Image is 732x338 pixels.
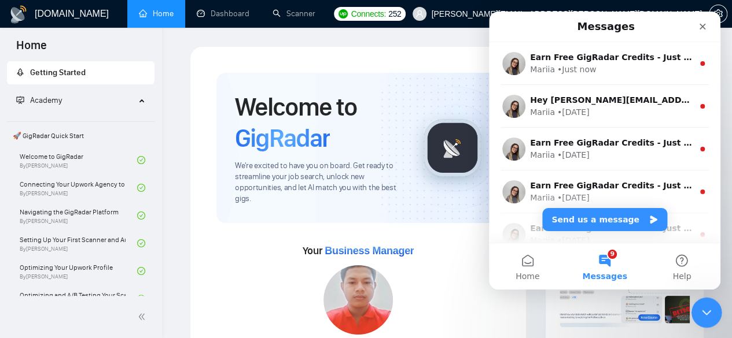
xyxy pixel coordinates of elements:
[8,124,153,147] span: 🚀 GigRadar Quick Start
[138,311,149,322] span: double-left
[137,156,145,164] span: check-circle
[20,147,137,173] a: Welcome to GigRadarBy[PERSON_NAME]
[7,61,155,84] li: Getting Started
[16,68,24,76] span: rocket
[691,298,722,328] iframe: To enrich screen reader interactions, please activate Accessibility in Grammarly extension settings
[388,8,401,20] span: 252
[20,175,137,200] a: Connecting Your Upwork Agency to GigRadarBy[PERSON_NAME]
[323,265,393,335] img: 1709025729189-WhatsApp%20Image%202024-02-27%20at%2009.26.12-2.jpeg
[197,9,249,18] a: dashboardDashboard
[20,203,137,228] a: Navigating the GigRadar PlatformBy[PERSON_NAME]
[273,9,315,18] a: searchScanner
[235,91,405,154] h1: Welcome to
[303,244,414,257] span: Your
[20,258,137,284] a: Optimizing Your Upwork ProfileBy[PERSON_NAME]
[137,239,145,247] span: check-circle
[137,211,145,220] span: check-circle
[709,5,727,23] button: setting
[709,9,727,18] a: setting
[16,96,24,104] span: fund-projection-screen
[339,9,348,18] img: upwork-logo.png
[351,8,386,20] span: Connects:
[7,37,56,61] span: Home
[9,5,28,24] img: logo
[137,295,145,303] span: check-circle
[16,95,62,105] span: Academy
[235,122,330,154] span: GigRadar
[137,184,145,192] span: check-circle
[235,161,405,205] span: We're excited to have you on board. Get ready to streamline your job search, unlock new opportuni...
[30,68,86,77] span: Getting Started
[325,245,414,257] span: Business Manager
[30,95,62,105] span: Academy
[415,10,424,18] span: user
[137,267,145,275] span: check-circle
[139,9,174,18] a: homeHome
[489,12,720,289] iframe: To enrich screen reader interactions, please activate Accessibility in Grammarly extension settings
[20,231,137,256] a: Setting Up Your First Scanner and Auto-BidderBy[PERSON_NAME]
[424,119,481,177] img: gigradar-logo.png
[20,286,137,311] a: Optimizing and A/B Testing Your Scanner for Better Results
